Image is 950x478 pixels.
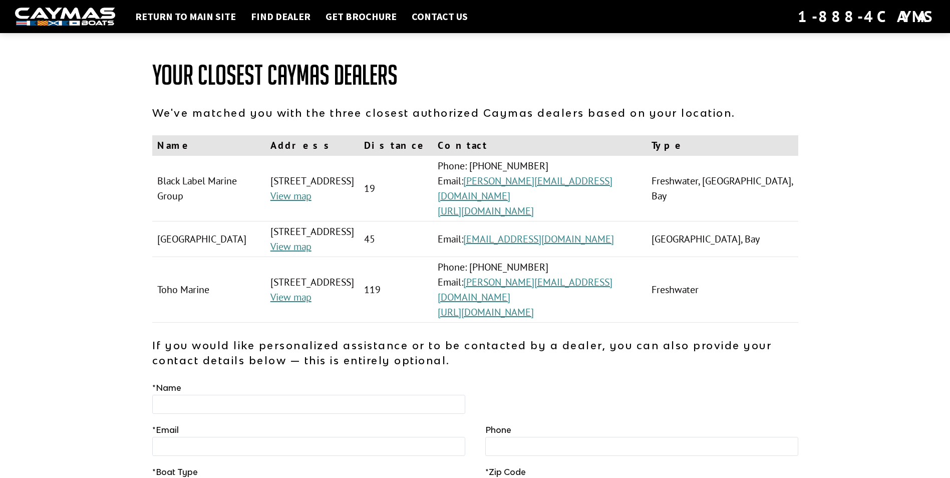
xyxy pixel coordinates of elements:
[270,291,311,304] a: View map
[359,257,433,323] td: 119
[152,135,265,156] th: Name
[152,466,198,478] label: Boat Type
[647,135,798,156] th: Type
[407,10,473,23] a: Contact Us
[433,221,647,257] td: Email:
[433,156,647,221] td: Phone: [PHONE_NUMBER] Email:
[265,257,359,323] td: [STREET_ADDRESS]
[463,232,614,246] a: [EMAIL_ADDRESS][DOMAIN_NAME]
[798,6,935,28] div: 1-888-4CAYMAS
[15,8,115,26] img: white-logo-c9c8dbefe5ff5ceceb0f0178aa75bf4bb51f6bca0971e226c86eb53dfe498488.png
[152,424,179,436] label: Email
[265,221,359,257] td: [STREET_ADDRESS]
[270,189,311,202] a: View map
[647,221,798,257] td: [GEOGRAPHIC_DATA], Bay
[438,276,612,304] a: [PERSON_NAME][EMAIL_ADDRESS][DOMAIN_NAME]
[647,257,798,323] td: Freshwater
[433,257,647,323] td: Phone: [PHONE_NUMBER] Email:
[246,10,315,23] a: Find Dealer
[152,257,265,323] td: Toho Marine
[647,156,798,221] td: Freshwater, [GEOGRAPHIC_DATA], Bay
[359,156,433,221] td: 19
[359,221,433,257] td: 45
[265,135,359,156] th: Address
[485,466,526,478] label: Zip Code
[321,10,402,23] a: Get Brochure
[152,105,798,120] p: We've matched you with the three closest authorized Caymas dealers based on your location.
[130,10,241,23] a: Return to main site
[359,135,433,156] th: Distance
[152,156,265,221] td: Black Label Marine Group
[265,156,359,221] td: [STREET_ADDRESS]
[433,135,647,156] th: Contact
[438,204,534,217] a: [URL][DOMAIN_NAME]
[270,240,311,253] a: View map
[438,174,612,202] a: [PERSON_NAME][EMAIL_ADDRESS][DOMAIN_NAME]
[485,424,511,436] label: Phone
[438,306,534,319] a: [URL][DOMAIN_NAME]
[152,338,798,368] p: If you would like personalized assistance or to be contacted by a dealer, you can also provide yo...
[152,221,265,257] td: [GEOGRAPHIC_DATA]
[152,382,181,394] label: Name
[152,60,798,90] h1: Your Closest Caymas Dealers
